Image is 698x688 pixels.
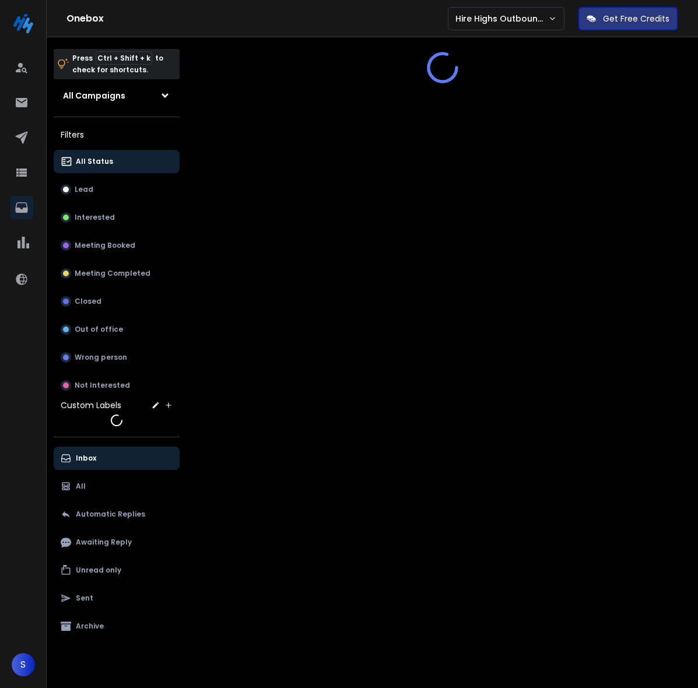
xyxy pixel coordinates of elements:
[54,84,180,107] button: All Campaigns
[76,510,145,519] p: Automatic Replies
[578,7,678,30] button: Get Free Credits
[54,374,180,397] button: Not Interested
[54,447,180,470] button: Inbox
[54,234,180,257] button: Meeting Booked
[75,269,150,278] p: Meeting Completed
[76,594,93,603] p: Sent
[54,178,180,201] button: Lead
[75,381,130,390] p: Not Interested
[54,559,180,582] button: Unread only
[54,503,180,526] button: Automatic Replies
[75,185,93,194] p: Lead
[54,150,180,173] button: All Status
[63,90,125,101] h1: All Campaigns
[12,653,35,676] button: S
[54,206,180,229] button: Interested
[72,52,163,76] p: Press to check for shortcuts.
[75,213,115,222] p: Interested
[455,13,548,24] p: Hire Highs Outbound Engine
[75,353,127,362] p: Wrong person
[12,12,35,35] img: logo
[76,454,96,463] p: Inbox
[61,399,121,411] h3: Custom Labels
[54,346,180,369] button: Wrong person
[76,566,121,575] p: Unread only
[54,127,180,143] h3: Filters
[603,13,669,24] p: Get Free Credits
[75,297,101,306] p: Closed
[54,615,180,638] button: Archive
[54,587,180,610] button: Sent
[54,475,180,498] button: All
[75,325,123,334] p: Out of office
[75,241,135,250] p: Meeting Booked
[76,157,113,166] p: All Status
[76,622,104,631] p: Archive
[96,51,152,65] span: Ctrl + Shift + k
[76,482,86,491] p: All
[54,290,180,313] button: Closed
[54,318,180,341] button: Out of office
[54,531,180,554] button: Awaiting Reply
[54,262,180,285] button: Meeting Completed
[66,12,448,26] h1: Onebox
[76,538,132,547] p: Awaiting Reply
